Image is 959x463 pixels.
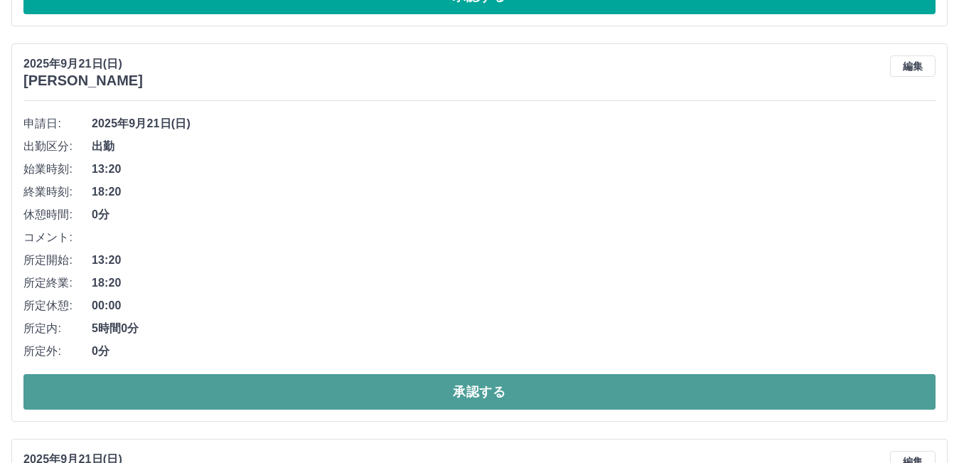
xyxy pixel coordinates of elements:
span: 13:20 [92,252,936,269]
span: 出勤区分: [23,138,92,155]
span: 0分 [92,343,936,360]
span: 所定休憩: [23,297,92,314]
span: 終業時刻: [23,183,92,201]
span: 出勤 [92,138,936,155]
button: 編集 [890,55,936,77]
span: 始業時刻: [23,161,92,178]
span: 18:20 [92,183,936,201]
span: 00:00 [92,297,936,314]
span: 18:20 [92,275,936,292]
span: 5時間0分 [92,320,936,337]
span: 2025年9月21日(日) [92,115,936,132]
span: 所定外: [23,343,92,360]
span: コメント: [23,229,92,246]
span: 所定終業: [23,275,92,292]
button: 承認する [23,374,936,410]
p: 2025年9月21日(日) [23,55,143,73]
span: 13:20 [92,161,936,178]
h3: [PERSON_NAME] [23,73,143,89]
span: 所定開始: [23,252,92,269]
span: 申請日: [23,115,92,132]
span: 所定内: [23,320,92,337]
span: 休憩時間: [23,206,92,223]
span: 0分 [92,206,936,223]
